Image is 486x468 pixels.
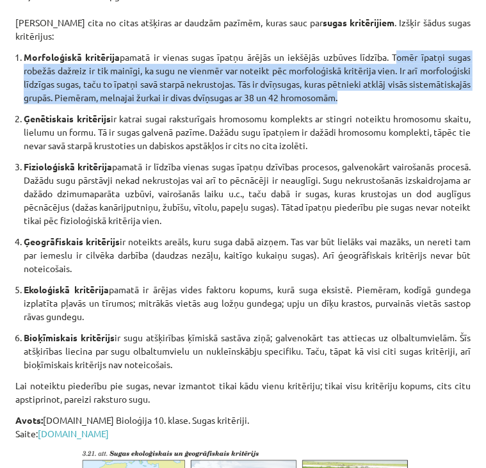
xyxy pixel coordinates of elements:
p: pamatā ir līdzība vienas sugas īpatņu dzīvības procesos, galvenokārt vairošanās procesā. Dažādu s... [24,160,471,227]
p: pamatā ir vienas sugas īpatņu ārējās un iekšējās uzbūves līdzība. Tomēr īpatņi sugas robežās dažr... [24,51,471,104]
a: [DOMAIN_NAME] [38,428,109,439]
p: Lai noteiktu piederību pie sugas, nevar izmantot tikai kādu vienu kritēriju; tikai visu kritēriju... [15,379,471,406]
strong: Ģeogrāfiskais kritērijs [24,236,120,247]
p: [DOMAIN_NAME] Bioloģija 10. klase. Sugas kritēriji. Saite: [15,414,471,440]
strong: Bioķīmiskais kritērijs [24,332,115,343]
strong: Ekoloģiskā kritērija [24,284,109,295]
p: ir noteikts areāls, kuru suga dabā aizņem. Tas var būt lielāks vai mazāks, un nereti tam par ieme... [24,235,471,275]
strong: sugas kritērijiem [323,17,394,28]
strong: Morfoloģiskā kritērija [24,51,120,63]
p: ir katrai sugai raksturīgais hromosomu komplekts ar stingri noteiktu hromosomu skaitu, lielumu un... [24,112,471,152]
strong: Avots: [15,414,43,426]
p: ir sugu atšķirības ķīmiskā sastāva ziņā; galvenokārt tas attiecas uz olbaltumvielām. Šīs atšķirīb... [24,331,471,371]
strong: Ģenētiskais kritērijs [24,113,111,124]
strong: Fizioloģiskā kritērija [24,161,112,172]
p: pamatā ir ārējas vides faktoru kopums, kurā suga eksistē. Piemēram, kodīgā gundega izplatīta pļav... [24,283,471,323]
